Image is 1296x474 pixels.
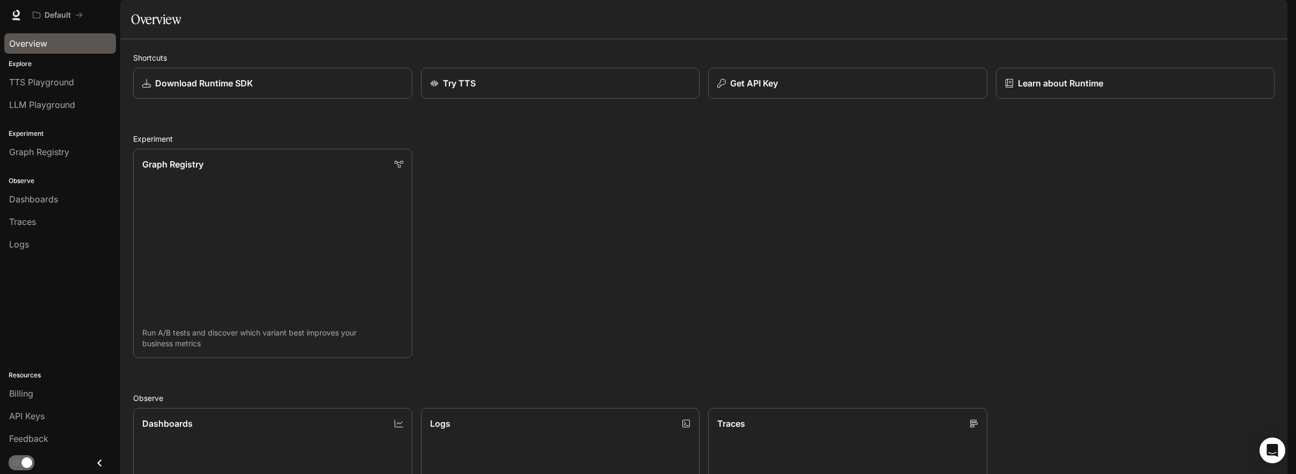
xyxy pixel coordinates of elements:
[133,52,1275,63] h2: Shortcuts
[142,158,203,171] p: Graph Registry
[421,68,700,99] a: Try TTS
[133,392,1275,404] h2: Observe
[1018,77,1103,90] p: Learn about Runtime
[996,68,1275,99] a: Learn about Runtime
[730,77,778,90] p: Get API Key
[133,149,412,358] a: Graph RegistryRun A/B tests and discover which variant best improves your business metrics
[45,11,71,20] p: Default
[443,77,476,90] p: Try TTS
[133,133,1275,144] h2: Experiment
[142,327,403,349] p: Run A/B tests and discover which variant best improves your business metrics
[155,77,253,90] p: Download Runtime SDK
[131,9,181,30] h1: Overview
[133,68,412,99] a: Download Runtime SDK
[1259,437,1285,463] div: Open Intercom Messenger
[717,417,745,430] p: Traces
[28,4,88,26] button: All workspaces
[142,417,193,430] p: Dashboards
[430,417,450,430] p: Logs
[708,68,987,99] button: Get API Key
